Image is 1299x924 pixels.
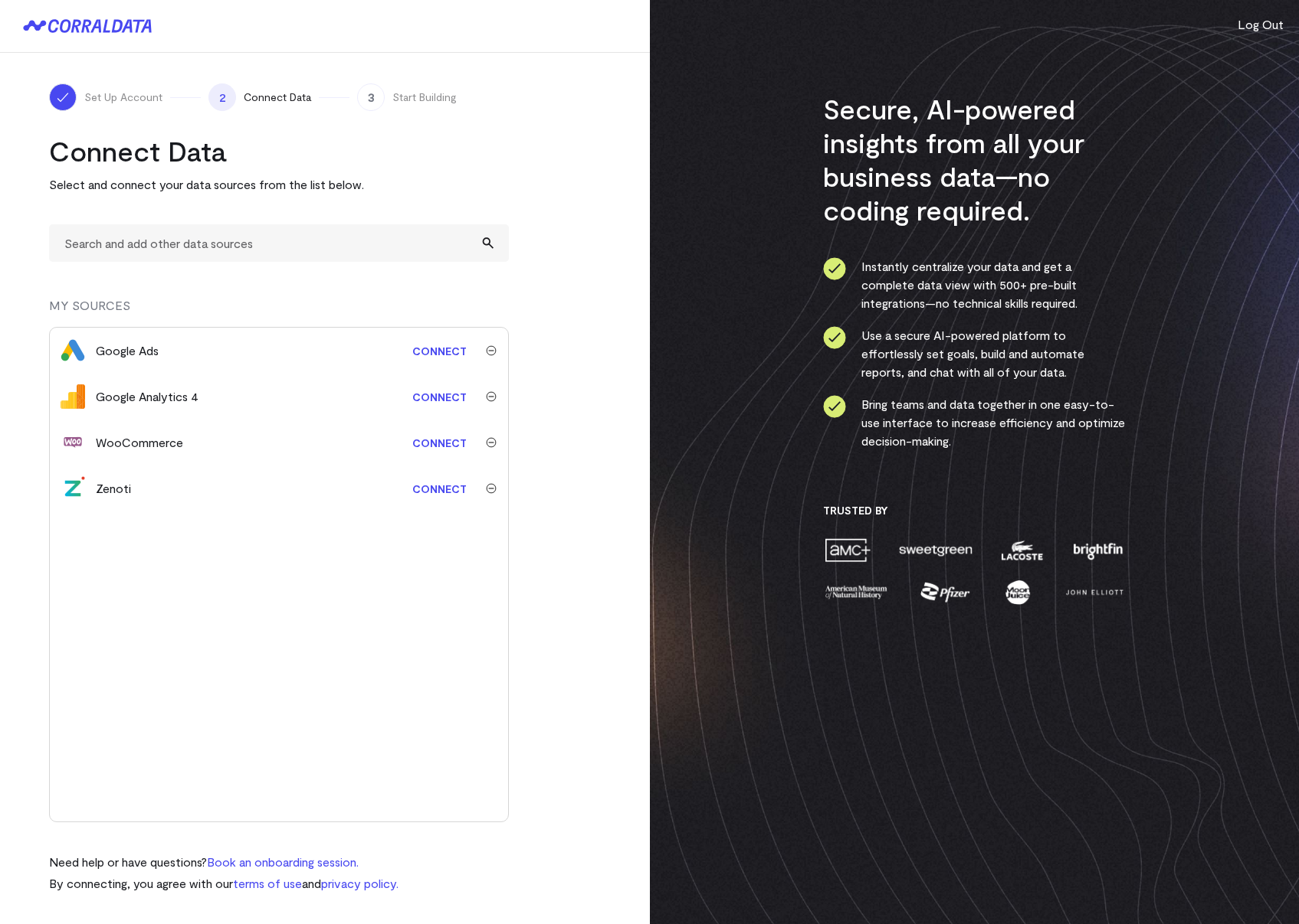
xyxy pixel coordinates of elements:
a: Connect [405,429,474,457]
li: Instantly centralize your data and get a complete data view with 500+ pre-built integrations—no t... [823,257,1126,312]
img: ico-check-circle-4b19435c.svg [823,326,846,349]
img: trash-40e54a27.svg [486,483,497,494]
img: moon-juice-c312e729.png [1002,579,1033,606]
span: Connect Data [244,90,311,105]
img: amc-0b11a8f1.png [823,537,872,563]
img: ico-check-circle-4b19435c.svg [823,257,846,280]
h3: Trusted By [823,504,1126,518]
span: Set Up Account [84,90,162,105]
img: google_ads-c8121f33.png [61,338,85,363]
a: Book an onboarding session. [207,854,359,869]
img: trash-40e54a27.svg [486,437,497,448]
a: Connect [405,337,474,365]
span: Start Building [392,90,457,105]
span: 3 [357,83,385,111]
a: Connect [405,475,474,503]
div: MY SOURCES [49,296,509,327]
a: terms of use [233,876,302,890]
img: amnh-5afada46.png [823,579,889,606]
a: Connect [405,383,474,411]
a: privacy policy. [321,876,399,890]
li: Use a secure AI-powered platform to effortlessly set goals, build and automate reports, and chat ... [823,326,1126,381]
p: By connecting, you agree with our and [49,874,399,893]
img: zenoti-2086f9c1.png [61,476,85,501]
img: pfizer-e137f5fc.png [919,579,972,606]
img: woocommerce-a1e198f9.svg [61,430,85,455]
li: Bring teams and data together in one easy-to-use interface to increase efficiency and optimize de... [823,395,1126,450]
img: sweetgreen-1d1fb32c.png [897,537,974,563]
div: Google Analytics 4 [96,387,198,406]
p: Need help or have questions? [49,853,399,871]
div: Google Ads [96,341,159,360]
button: Log Out [1238,15,1284,34]
h2: Connect Data [49,134,509,168]
img: trash-40e54a27.svg [486,345,497,356]
div: WooCommerce [96,433,183,452]
input: Search and add other data sources [49,224,509,262]
img: ico-check-white-5ff98cb1.svg [55,90,71,105]
h3: Secure, AI-powered insights from all your business data—no coding required. [823,92,1126,227]
img: lacoste-7a6b0538.png [999,537,1045,563]
img: google_analytics_4-4ee20295.svg [61,384,85,409]
div: Zenoti [96,479,131,498]
img: brightfin-a251e171.png [1070,537,1125,563]
img: trash-40e54a27.svg [486,391,497,402]
span: 2 [208,83,236,111]
img: john-elliott-25751c40.png [1063,579,1125,606]
img: ico-check-circle-4b19435c.svg [823,395,846,418]
p: Select and connect your data sources from the list below. [49,175,509,194]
